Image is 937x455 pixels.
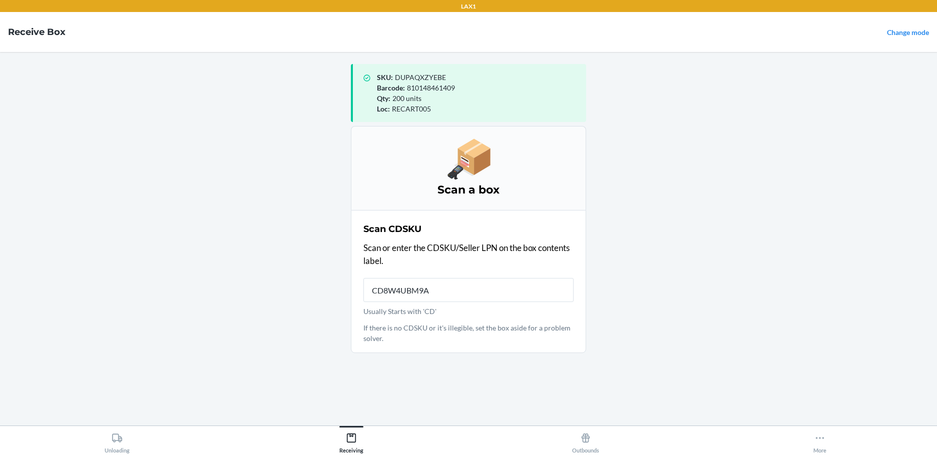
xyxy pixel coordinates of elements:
[363,182,574,198] h3: Scan a box
[392,104,431,113] span: RECART005
[377,83,405,92] span: Barcode :
[105,428,130,453] div: Unloading
[339,428,363,453] div: Receiving
[377,104,390,113] span: Loc :
[813,428,826,453] div: More
[395,73,446,81] span: DUPAQXZYEBE
[8,25,66,38] h4: Receive Box
[363,322,574,343] p: If there is no CDSKU or it's illegible, set the box aside for a problem solver.
[363,222,421,235] h2: Scan CDSKU
[363,306,574,316] p: Usually Starts with 'CD'
[377,94,390,102] span: Qty :
[363,278,574,302] input: Usually Starts with 'CD'
[468,426,703,453] button: Outbounds
[572,428,599,453] div: Outbounds
[703,426,937,453] button: More
[461,2,476,11] p: LAX1
[377,73,393,81] span: SKU :
[234,426,468,453] button: Receiving
[363,241,574,267] p: Scan or enter the CDSKU/Seller LPN on the box contents label.
[407,83,455,92] span: 810148461409
[392,94,421,102] span: 200 units
[887,28,929,36] a: Change mode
